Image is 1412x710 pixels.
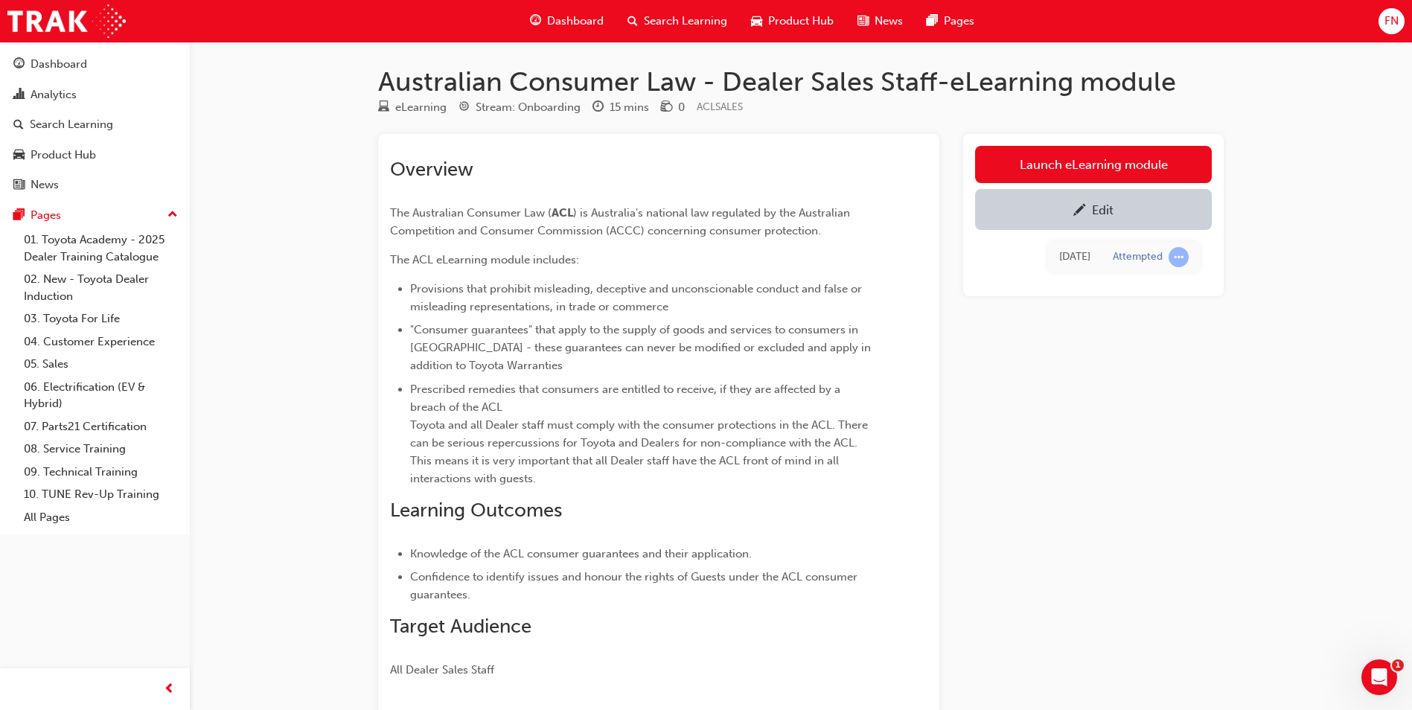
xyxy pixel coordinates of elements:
span: guage-icon [530,12,541,31]
a: 06. Electrification (EV & Hybrid) [18,376,184,415]
div: News [31,176,59,194]
div: Thu Nov 16 2023 13:25:36 GMT+1100 (Australian Eastern Daylight Time) [1059,249,1090,266]
span: ) is Australia's national law regulated by the Australian Competition and Consumer Commission (AC... [390,206,853,237]
span: 1 [1392,659,1404,671]
a: All Pages [18,506,184,529]
span: Learning Outcomes [390,499,562,522]
span: news-icon [13,179,25,192]
div: Attempted [1113,250,1163,264]
span: Product Hub [768,13,834,30]
a: 09. Technical Training [18,461,184,484]
div: Dashboard [31,56,87,73]
span: money-icon [661,101,672,115]
a: search-iconSearch Learning [616,6,739,36]
span: guage-icon [13,58,25,71]
div: Type [378,98,447,117]
a: 07. Parts21 Certification [18,415,184,438]
span: FN [1384,13,1399,30]
a: car-iconProduct Hub [739,6,846,36]
img: Trak [7,4,126,38]
span: Provisions that prohibit misleading, deceptive and unconscionable conduct and false or misleading... [410,282,865,313]
span: pages-icon [13,209,25,223]
span: target-icon [459,101,470,115]
button: Pages [6,202,184,229]
div: eLearning [395,99,447,116]
span: up-icon [167,205,178,225]
span: car-icon [751,12,762,31]
a: 05. Sales [18,353,184,376]
span: Overview [390,158,473,181]
div: Analytics [31,86,77,103]
div: Stream [459,98,581,117]
span: learningRecordVerb_ATTEMPT-icon [1169,247,1189,267]
span: search-icon [627,12,638,31]
h1: Australian Consumer Law - Dealer Sales Staff-eLearning module [378,65,1224,98]
span: Confidence to identify issues and honour the rights of Guests under the ACL consumer guarantees. [410,570,860,601]
span: learningResourceType_ELEARNING-icon [378,101,389,115]
a: 08. Service Training [18,438,184,461]
div: Price [661,98,685,117]
span: prev-icon [164,680,175,699]
a: guage-iconDashboard [518,6,616,36]
div: Search Learning [30,116,113,133]
a: 01. Toyota Academy - 2025 Dealer Training Catalogue [18,228,184,268]
a: news-iconNews [846,6,915,36]
span: Target Audience [390,615,531,638]
span: Pages [944,13,974,30]
span: pencil-icon [1073,204,1086,219]
a: 10. TUNE Rev-Up Training [18,483,184,506]
span: Learning resource code [697,100,743,113]
span: "Consumer guarantees" that apply to the supply of goods and services to consumers in [GEOGRAPHIC_... [410,323,874,372]
div: 15 mins [610,99,649,116]
div: Edit [1092,202,1114,217]
span: Dashboard [547,13,604,30]
a: Analytics [6,81,184,109]
span: All Dealer Sales Staff [390,663,494,677]
span: search-icon [13,118,24,132]
a: 04. Customer Experience [18,330,184,354]
a: News [6,171,184,199]
span: Knowledge of the ACL consumer guarantees and their application. [410,547,752,560]
span: The Australian Consumer Law ( [390,206,552,220]
a: pages-iconPages [915,6,986,36]
a: Launch eLearning module [975,146,1212,183]
span: chart-icon [13,89,25,102]
a: Search Learning [6,111,184,138]
div: Duration [592,98,649,117]
div: 0 [678,99,685,116]
div: Product Hub [31,147,96,164]
span: clock-icon [592,101,604,115]
div: Pages [31,207,61,224]
button: FN [1379,8,1405,34]
span: pages-icon [927,12,938,31]
a: Dashboard [6,51,184,78]
button: DashboardAnalyticsSearch LearningProduct HubNews [6,48,184,202]
span: The ACL eLearning module includes: [390,253,579,266]
span: Search Learning [644,13,727,30]
span: news-icon [857,12,869,31]
a: 03. Toyota For Life [18,307,184,330]
span: car-icon [13,149,25,162]
span: ACL [552,206,573,220]
iframe: Intercom live chat [1361,659,1397,695]
div: Stream: Onboarding [476,99,581,116]
span: News [875,13,903,30]
a: Edit [975,189,1212,230]
a: Product Hub [6,141,184,169]
span: Prescribed remedies that consumers are entitled to receive, if they are affected by a breach of t... [410,383,871,485]
a: 02. New - Toyota Dealer Induction [18,268,184,307]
